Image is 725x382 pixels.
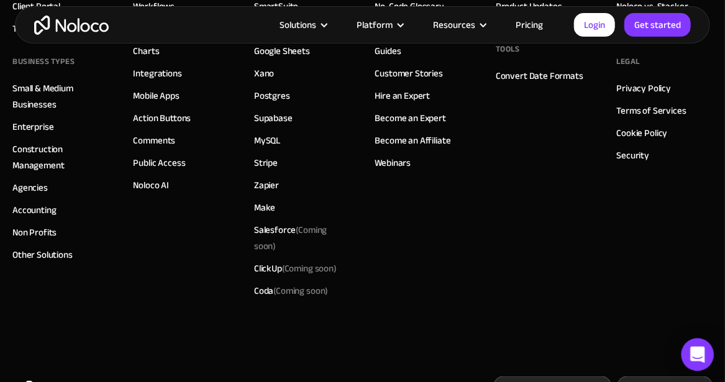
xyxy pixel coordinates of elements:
a: Stripe [254,155,278,171]
a: home [34,16,109,35]
div: Solutions [280,17,316,33]
a: Make [254,199,275,216]
a: Hire an Expert [375,88,431,104]
a: Security [617,147,650,163]
a: Become an Affiliate [375,132,451,148]
a: Terms of Services [617,102,686,119]
a: Xano [254,65,274,81]
a: Non Profits [12,224,57,240]
a: Cookie Policy [617,125,668,141]
a: Guides [375,43,401,59]
a: Public Access [134,155,186,171]
a: Become an Expert [375,110,447,126]
a: Login [574,13,615,37]
span: (Coming soon) [254,221,327,255]
a: Customer Stories [375,65,444,81]
div: Salesforce [254,222,350,254]
a: Postgres [254,88,290,104]
a: Convert Date Formats [496,68,583,84]
div: Solutions [264,17,341,33]
div: Resources [433,17,475,33]
a: Noloco AI [134,177,170,193]
span: (Coming soon) [282,260,337,277]
a: Action Buttons [134,110,191,126]
a: Google Sheets [254,43,310,59]
a: Get started [624,13,691,37]
a: Zapier [254,177,279,193]
a: Integrations [134,65,182,81]
a: MySQL [254,132,280,148]
a: Construction Management [12,141,109,173]
div: Platform [357,17,393,33]
a: Webinars [375,155,411,171]
a: Agencies [12,180,48,196]
div: Open Intercom Messenger [682,339,714,371]
a: Supabase [254,110,293,126]
a: Enterprise [12,119,54,135]
a: Charts [134,43,160,59]
div: Platform [341,17,417,33]
a: Small & Medium Businesses [12,80,109,112]
div: Resources [417,17,500,33]
a: Comments [134,132,176,148]
a: Pricing [500,17,559,33]
div: Legal [617,52,641,71]
a: Accounting [12,202,57,218]
a: Privacy Policy [617,80,672,96]
span: (Coming soon) [273,282,328,299]
div: ClickUp [254,260,337,276]
a: Other Solutions [12,247,73,263]
div: Coda [254,283,328,299]
a: Mobile Apps [134,88,180,104]
div: BUSINESS TYPES [12,52,75,71]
